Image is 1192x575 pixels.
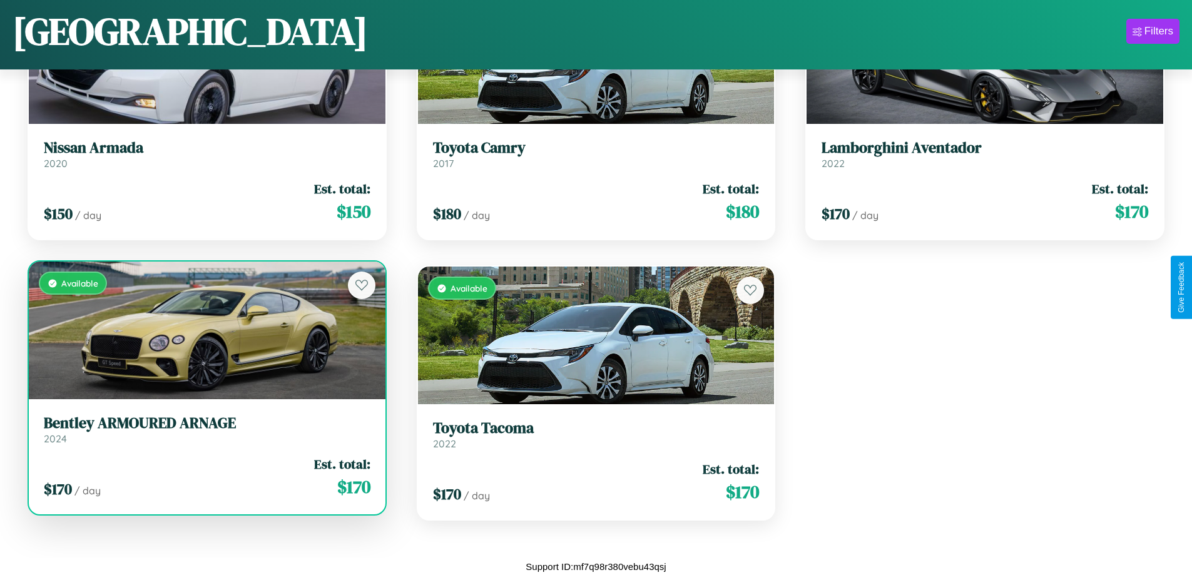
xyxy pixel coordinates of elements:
h3: Toyota Tacoma [433,419,760,437]
span: 2022 [433,437,456,450]
span: $ 180 [433,203,461,224]
span: 2020 [44,157,68,170]
span: $ 170 [433,484,461,504]
span: $ 150 [44,203,73,224]
a: Nissan Armada2020 [44,139,370,170]
div: Give Feedback [1177,262,1186,313]
span: Est. total: [314,180,370,198]
span: $ 170 [726,479,759,504]
a: Toyota Camry2017 [433,139,760,170]
span: 2024 [44,432,67,445]
div: Filters [1144,25,1173,38]
span: Est. total: [314,455,370,473]
span: / day [464,489,490,502]
button: Filters [1126,19,1179,44]
span: / day [852,209,879,221]
span: 2017 [433,157,454,170]
a: Lamborghini Aventador2022 [822,139,1148,170]
h1: [GEOGRAPHIC_DATA] [13,6,368,57]
span: Est. total: [1092,180,1148,198]
p: Support ID: mf7q98r380vebu43qsj [526,558,666,575]
a: Bentley ARMOURED ARNAGE2024 [44,414,370,445]
h3: Bentley ARMOURED ARNAGE [44,414,370,432]
span: Available [61,278,98,288]
h3: Toyota Camry [433,139,760,157]
span: 2022 [822,157,845,170]
a: Toyota Tacoma2022 [433,419,760,450]
span: $ 150 [337,199,370,224]
span: $ 170 [1115,199,1148,224]
span: Est. total: [703,460,759,478]
span: / day [464,209,490,221]
span: / day [74,484,101,497]
span: $ 170 [44,479,72,499]
span: Available [451,283,487,293]
span: $ 170 [337,474,370,499]
h3: Lamborghini Aventador [822,139,1148,157]
span: $ 170 [822,203,850,224]
span: Est. total: [703,180,759,198]
span: $ 180 [726,199,759,224]
h3: Nissan Armada [44,139,370,157]
span: / day [75,209,101,221]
